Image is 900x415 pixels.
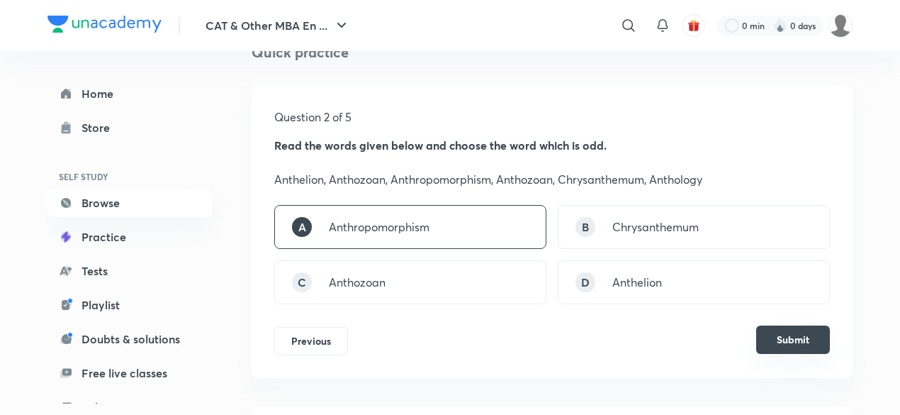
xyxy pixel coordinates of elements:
h4: Quick practice [252,42,853,63]
button: avatar [682,14,705,37]
h5: Question 2 of 5 [274,109,830,126]
a: Browse [47,189,212,217]
p: Anthozoan [329,274,386,291]
button: Submit [756,326,830,354]
a: Practice [47,223,212,251]
p: Anthelion, Anthozoan, Anthropomorphism, Anthozoan, Chrysanthemum, Anthology [274,171,830,188]
a: Home [47,79,212,108]
div: Store [81,119,118,136]
img: avatar [687,19,700,32]
p: Chrysanthemum [612,218,699,236]
p: Anthropomorphism [329,218,429,236]
button: Previous [274,327,348,355]
p: Anthelion [612,274,662,291]
button: CAT & Other MBA En ... [197,11,359,40]
img: Shivangi Umredkar [828,13,853,38]
a: Company Logo [47,16,162,36]
a: Doubts & solutions [47,325,212,353]
img: Company Logo [47,16,162,33]
div: A [292,217,312,237]
a: Playlist [47,291,212,319]
div: D [575,272,595,292]
a: Free live classes [47,359,212,387]
img: streak [773,18,787,33]
h6: SELF STUDY [47,165,212,189]
strong: Read the words given below and choose the word which is odd. [274,138,607,153]
div: C [292,272,312,292]
a: Store [47,114,212,142]
div: B [575,217,595,237]
a: Tests [47,257,212,285]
